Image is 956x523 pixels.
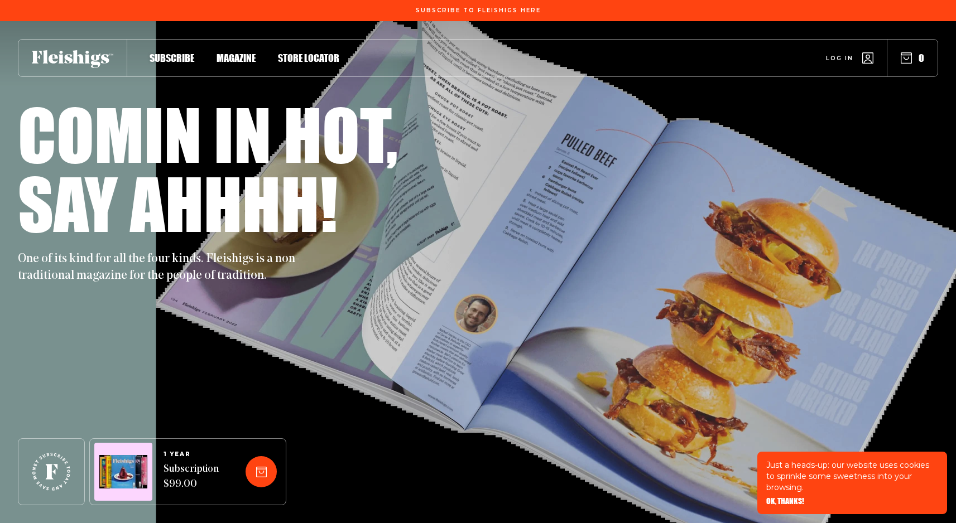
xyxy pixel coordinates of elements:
a: 1 YEARSubscription $99.00 [164,451,219,492]
span: Subscribe To Fleishigs Here [416,7,541,14]
h1: Say ahhhh! [18,168,338,238]
a: Log in [826,52,873,64]
span: Subscription $99.00 [164,462,219,492]
p: Just a heads-up: our website uses cookies to sprinkle some sweetness into your browsing. [766,459,938,493]
button: OK, THANKS! [766,497,804,505]
p: One of its kind for all the four kinds. Fleishigs is a non-traditional magazine for the people of... [18,251,308,284]
span: Subscribe [150,52,194,64]
span: Magazine [217,52,256,64]
a: Subscribe [150,50,194,65]
span: Store locator [278,52,339,64]
span: 1 YEAR [164,451,219,458]
span: Log in [826,54,853,62]
h1: Comin in hot, [18,99,398,168]
a: Store locator [278,50,339,65]
img: Magazines image [99,455,147,489]
a: Magazine [217,50,256,65]
button: 0 [901,52,924,64]
a: Subscribe To Fleishigs Here [414,7,543,13]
